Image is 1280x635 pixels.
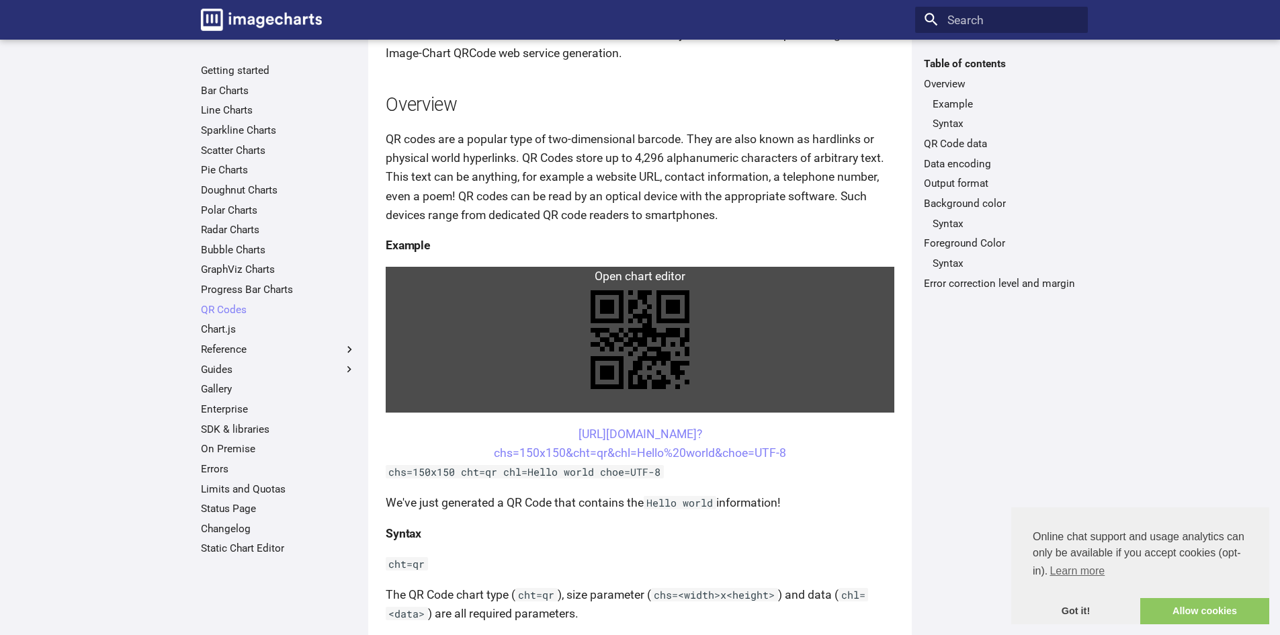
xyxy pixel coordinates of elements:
a: Progress Bar Charts [201,283,356,296]
code: chs=150x150 cht=qr chl=Hello world choe=UTF-8 [386,465,664,478]
a: Data encoding [924,157,1079,171]
a: On Premise [201,442,356,456]
a: GraphViz Charts [201,263,356,276]
p: QR codes are a popular type of two-dimensional barcode. They are also known as hardlinks or physi... [386,130,894,224]
a: dismiss cookie message [1011,598,1140,625]
nav: Foreground Color [924,257,1079,270]
a: Background color [924,197,1079,210]
p: We've just generated a QR Code that contains the information! [386,493,894,512]
code: cht=qr [515,588,558,601]
a: QR Code data [924,137,1079,151]
a: Enterprise [201,403,356,416]
a: Output format [924,177,1079,190]
nav: Background color [924,217,1079,230]
label: Guides [201,363,356,376]
p: This section describes how to create a QR Code on the fly with a URL GET request using the Image-... [386,25,894,62]
a: Errors [201,462,356,476]
a: Syntax [933,257,1079,270]
span: Online chat support and usage analytics can only be available if you accept cookies (opt-in). [1033,529,1248,581]
h4: Syntax [386,524,894,543]
a: Limits and Quotas [201,482,356,496]
h2: Overview [386,92,894,118]
a: Pie Charts [201,163,356,177]
label: Table of contents [915,57,1088,71]
a: Status Page [201,502,356,515]
a: Static Chart Editor [201,542,356,555]
label: Reference [201,343,356,356]
a: Changelog [201,522,356,536]
a: Example [933,97,1079,111]
a: Bar Charts [201,84,356,97]
a: Chart.js [201,323,356,336]
a: Radar Charts [201,223,356,237]
a: QR Codes [201,303,356,316]
p: The QR Code chart type ( ), size parameter ( ) and data ( ) are all required parameters. [386,585,894,623]
a: Image-Charts documentation [195,3,328,36]
img: logo [201,9,322,31]
a: learn more about cookies [1048,561,1107,581]
nav: Table of contents [915,57,1088,290]
a: Syntax [933,217,1079,230]
code: Hello world [644,496,716,509]
a: Syntax [933,117,1079,130]
a: Gallery [201,382,356,396]
a: Polar Charts [201,204,356,217]
a: SDK & libraries [201,423,356,436]
a: Line Charts [201,103,356,117]
a: Foreground Color [924,237,1079,250]
a: [URL][DOMAIN_NAME]?chs=150x150&cht=qr&chl=Hello%20world&choe=UTF-8 [494,427,786,460]
a: Getting started [201,64,356,77]
nav: Overview [924,97,1079,131]
a: Doughnut Charts [201,183,356,197]
a: Error correction level and margin [924,277,1079,290]
a: Overview [924,77,1079,91]
code: cht=qr [386,557,428,570]
div: cookieconsent [1011,507,1269,624]
a: allow cookies [1140,598,1269,625]
a: Bubble Charts [201,243,356,257]
code: chs=<width>x<height> [651,588,778,601]
a: Scatter Charts [201,144,356,157]
a: Sparkline Charts [201,124,356,137]
input: Search [915,7,1088,34]
h4: Example [386,236,894,255]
